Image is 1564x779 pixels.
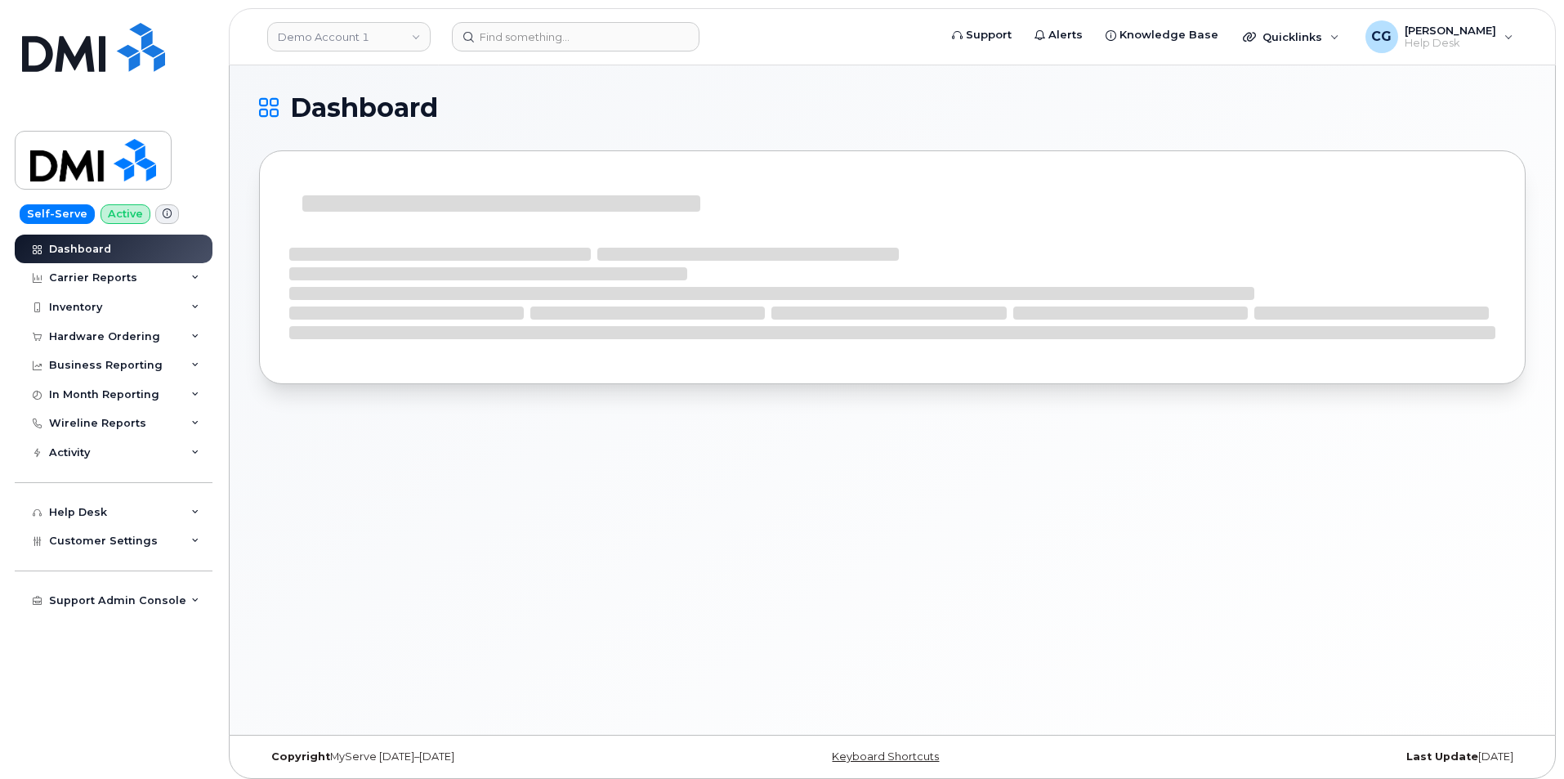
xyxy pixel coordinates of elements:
a: Keyboard Shortcuts [832,750,939,763]
div: [DATE] [1103,750,1526,763]
strong: Last Update [1406,750,1478,763]
span: Dashboard [290,96,438,120]
div: MyServe [DATE]–[DATE] [259,750,681,763]
strong: Copyright [271,750,330,763]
